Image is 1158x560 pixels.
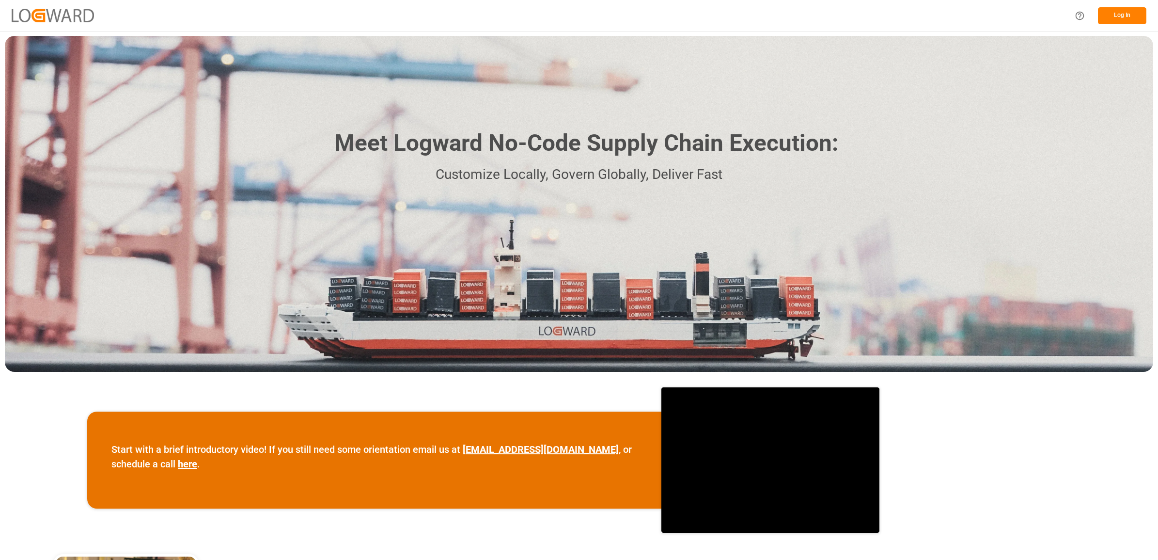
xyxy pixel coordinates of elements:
p: Customize Locally, Govern Globally, Deliver Fast [320,164,838,186]
a: [EMAIL_ADDRESS][DOMAIN_NAME] [463,444,619,455]
img: Logward_new_orange.png [12,9,94,22]
a: here [178,458,197,470]
button: Log In [1098,7,1146,24]
iframe: video [661,387,879,533]
p: Start with a brief introductory video! If you still need some orientation email us at , or schedu... [111,442,637,471]
h1: Meet Logward No-Code Supply Chain Execution: [334,126,838,160]
button: Help Center [1069,5,1091,27]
